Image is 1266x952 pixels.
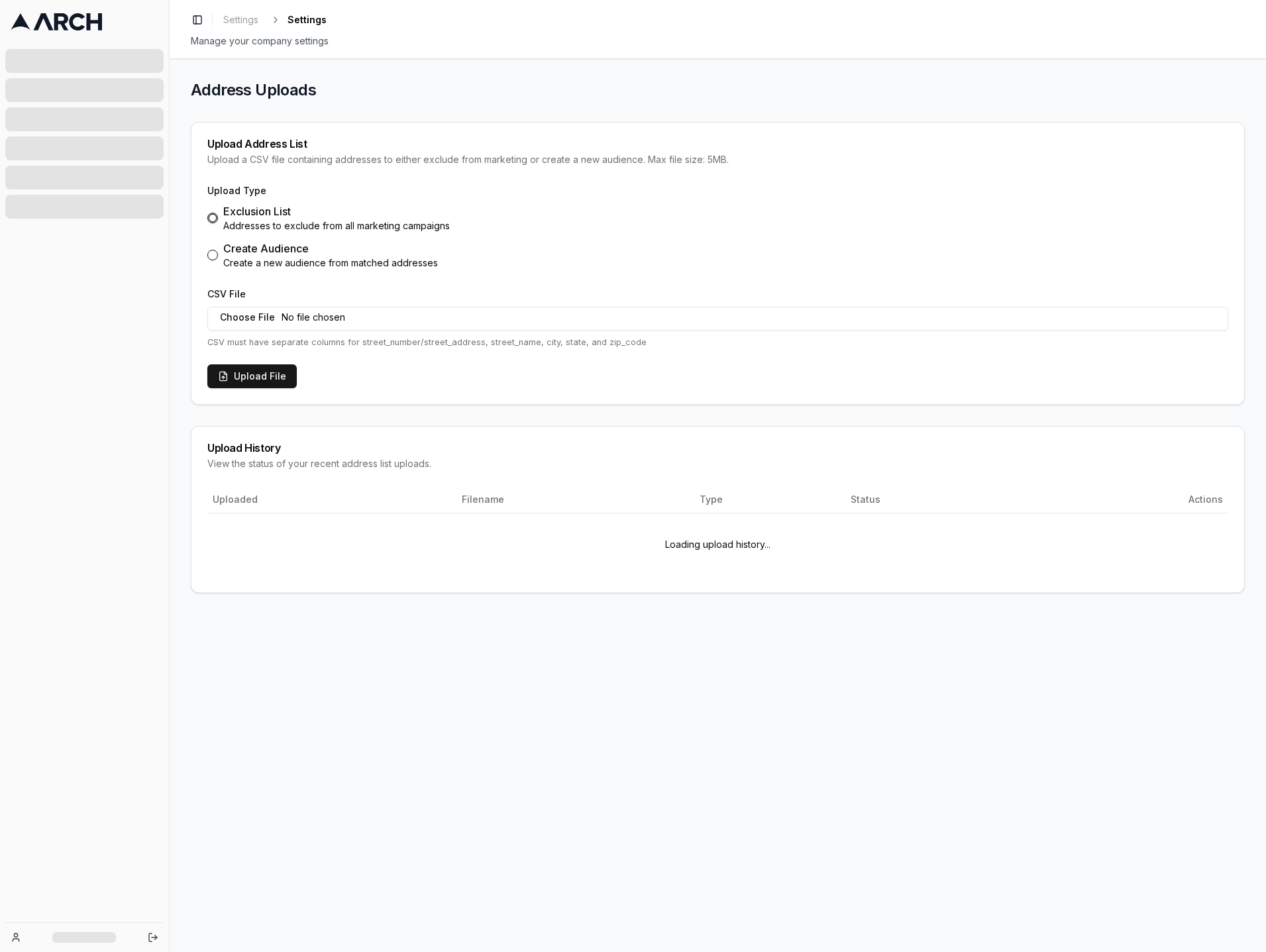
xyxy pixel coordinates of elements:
span: Settings [223,13,258,26]
h1: Address Uploads [191,79,1245,101]
div: Upload Address List [207,138,1228,149]
div: View the status of your recent address list uploads. [207,457,1228,470]
a: Settings [218,11,264,29]
div: Manage your company settings [191,34,1245,48]
div: Upload History [207,443,1228,453]
th: Uploaded [207,486,456,513]
div: Upload a CSV file containing addresses to either exclude from marketing or create a new audience.... [207,153,1228,166]
div: Addresses to exclude from all marketing campaigns [223,219,450,233]
th: Type [694,486,845,513]
span: Settings [288,13,327,26]
p: CSV must have separate columns for street_number/street_address, street_name, city, state, and zi... [207,336,1228,348]
button: Upload File [207,364,297,388]
label: Upload Type [207,185,266,196]
div: Exclusion List [223,203,450,219]
th: Filename [456,486,694,513]
nav: breadcrumb [218,11,327,29]
label: CSV File [207,288,246,299]
div: Create a new audience from matched addresses [223,256,438,270]
div: Create Audience [223,240,438,256]
td: Loading upload history... [207,513,1228,576]
th: Actions [1026,486,1228,513]
button: Log out [144,928,162,947]
th: Status [845,486,1026,513]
